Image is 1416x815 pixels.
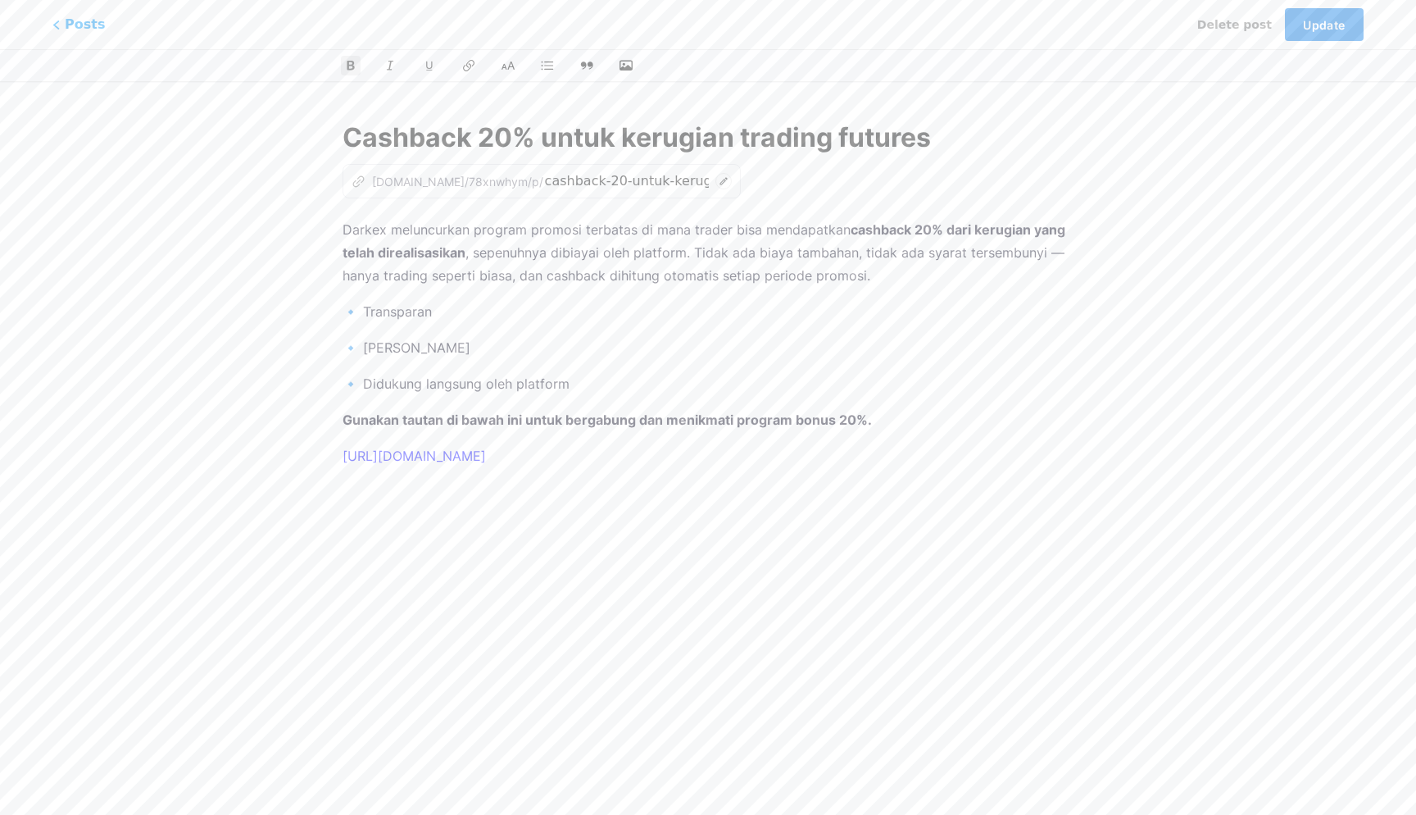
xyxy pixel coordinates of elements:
[343,412,872,428] strong: Gunakan tautan di bawah ini untuk bergabung dan menikmati program bonus 20%.
[352,173,543,190] div: [DOMAIN_NAME]/78xnwhym/p/
[1197,8,1272,41] button: Delete post
[52,15,105,34] span: Posts
[343,336,1074,359] p: 🔹 [PERSON_NAME]
[343,218,1074,287] p: Darkex meluncurkan program promosi terbatas di mana trader bisa mendapatkan , sepenuhnya dibiayai...
[343,300,1074,323] p: 🔹 Transparan
[1285,8,1364,41] button: Update
[343,448,486,464] a: [URL][DOMAIN_NAME]
[343,372,1074,395] p: 🔹 Didukung langsung oleh platform
[1197,16,1272,34] span: Delete post
[1303,18,1345,32] span: Update
[343,118,1074,157] input: Title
